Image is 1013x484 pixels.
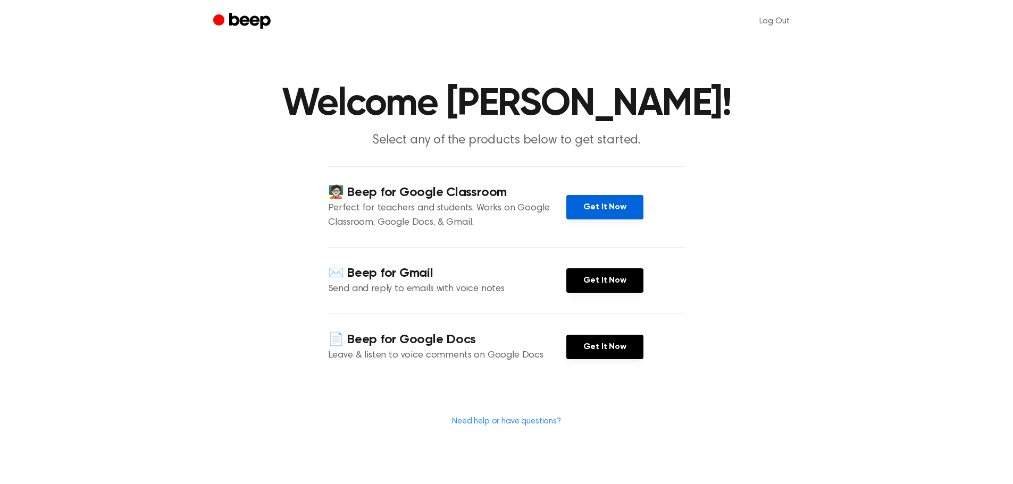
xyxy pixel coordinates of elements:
p: Send and reply to emails with voice notes [328,282,566,296]
a: Beep [213,11,273,32]
a: Get It Now [566,335,643,359]
p: Select any of the products below to get started. [303,132,711,149]
h1: Welcome [PERSON_NAME]! [235,85,779,123]
a: Get It Now [566,268,643,293]
a: Need help or have questions? [452,417,561,426]
p: Leave & listen to voice comments on Google Docs [328,349,566,363]
h4: 📄 Beep for Google Docs [328,331,566,349]
h4: 🧑🏻‍🏫 Beep for Google Classroom [328,184,566,201]
h4: ✉️ Beep for Gmail [328,265,566,282]
a: Log Out [749,9,800,34]
a: Get It Now [566,195,643,219]
p: Perfect for teachers and students. Works on Google Classroom, Google Docs, & Gmail. [328,201,566,230]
